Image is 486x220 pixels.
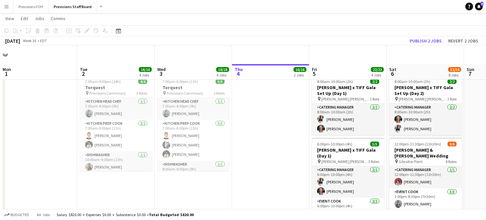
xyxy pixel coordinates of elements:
button: Revert 2 jobs [446,37,481,45]
span: 12:00pm-11:30pm (11h30m) [394,142,441,146]
a: Jobs [32,14,47,23]
span: [PERSON_NAME] [PERSON_NAME] [321,97,370,101]
span: 4 Roles [446,159,457,164]
span: 3 Roles [368,159,379,164]
span: Provisions Commisary [167,91,203,96]
div: EDT [40,38,47,43]
app-card-role: Kitchen Prep Cook2/27:00am-6:00pm (11h)[PERSON_NAME][PERSON_NAME] [80,120,152,151]
span: 16/16 [139,67,152,72]
app-card-role: Catering Manager1/112:00pm-11:30pm (11h30m)[PERSON_NAME] [389,166,462,188]
span: All jobs [36,212,51,217]
span: 8:00am-10:00am (2h) [394,79,430,84]
span: 22/22 [371,67,384,72]
div: Salary $820.00 + Expenses $0.00 + Subsistence $0.00 = [57,212,193,217]
span: Wed [157,66,166,72]
span: 7 [466,70,474,77]
div: [DATE] [5,38,20,44]
span: 5/6 [447,142,457,146]
h3: [PERSON_NAME] x TIFF Gala (Day 1) [312,147,384,159]
span: 2/2 [447,79,457,84]
button: Publish 2 jobs [407,37,444,45]
a: Edit [18,14,31,23]
span: 4 [234,70,243,77]
span: Mon [3,66,11,72]
span: 3 Roles [136,91,147,96]
div: 4 Jobs [216,73,229,77]
span: 4/4 [138,79,147,84]
span: 5 [480,2,483,6]
div: 4 Jobs [139,73,151,77]
h3: [PERSON_NAME] x TIFF Gala Set Up (Day 1) [312,85,384,96]
span: [PERSON_NAME] [PERSON_NAME] [321,159,368,164]
app-card-role: Dishwasher1/18:00am-4:00pm (8h) [157,161,230,183]
span: 6 [388,70,396,77]
span: 3 [156,70,166,77]
app-card-role: Kitchen Prep Cook3/37:00am-6:00pm (11h)[PERSON_NAME][PERSON_NAME][PERSON_NAME] [157,120,230,161]
app-card-role: Kitchen Head Chef1/17:00am-4:00pm (9h)[PERSON_NAME] [80,98,152,120]
button: Budgeted [3,211,30,218]
h3: [PERSON_NAME] & [PERSON_NAME] Wedding [389,147,462,159]
app-job-card: 7:00am-6:00pm (11h)5/5Torquest Provisions Commisary3 RolesKitchen Head Chef1/17:00am-4:00pm (9h)[... [157,75,230,171]
app-job-card: 7:00am-9:00pm (14h)4/4Torquest Provisions Commisary3 RolesKitchen Head Chef1/17:00am-4:00pm (9h)[... [80,75,152,171]
app-card-role: Catering Manager2/28:00am-10:00am (2h)[PERSON_NAME][PERSON_NAME] [312,104,384,135]
span: Budgeted [10,213,29,217]
app-card-role: Dishwasher1/110:00am-9:00pm (11h)[PERSON_NAME] [80,151,152,173]
span: [PERSON_NAME] [PERSON_NAME] [399,97,447,101]
app-job-card: 8:00am-10:00am (2h)2/2[PERSON_NAME] x TIFF Gala Set Up (Day 2) [PERSON_NAME] [PERSON_NAME]1 RoleC... [389,75,462,135]
a: View [3,14,17,23]
span: Edit [21,16,28,21]
span: 2/2 [370,79,379,84]
span: 3 Roles [214,91,225,96]
button: Provisions FOH [13,0,49,13]
app-card-role: Catering Manager2/26:00pm-10:00pm (4h)[PERSON_NAME][PERSON_NAME] [312,166,384,198]
span: Provisions Commisary [89,91,126,96]
span: 8:00am-10:00am (2h) [317,79,353,84]
div: 2 Jobs [294,73,306,77]
span: 1 Role [447,97,457,101]
span: 5/5 [370,142,379,146]
span: 1 [2,70,11,77]
span: 7:00am-6:00pm (11h) [162,79,198,84]
span: 16/16 [293,67,306,72]
span: Comms [51,16,65,21]
span: Tue [80,66,87,72]
span: 6:00pm-10:00pm (4h) [317,142,352,146]
h3: Torquest [157,85,230,90]
span: 5 [311,70,317,77]
span: 32/34 [448,67,461,72]
span: Thu [235,66,243,72]
a: 5 [475,3,483,10]
span: Week 36 [21,38,38,43]
h3: [PERSON_NAME] x TIFF Gala Set Up (Day 2) [389,85,462,96]
span: Total Budgeted $820.00 [149,212,193,217]
app-card-role: Catering Manager2/28:00am-10:00am (2h)[PERSON_NAME][PERSON_NAME] [389,104,462,135]
button: Provisions Staff Board [49,0,97,13]
span: Gibraltar Point [399,159,423,164]
span: 2 [79,70,87,77]
span: 7:00am-9:00pm (14h) [85,79,121,84]
span: 1 Role [370,97,379,101]
div: 4 Jobs [371,73,383,77]
span: Fri [312,66,317,72]
span: Sun [467,66,474,72]
h3: Torquest [80,85,152,90]
span: Sat [389,66,396,72]
span: View [5,16,14,21]
span: Jobs [35,16,44,21]
app-card-role: Kitchen Head Chef1/17:00am-4:00pm (9h)[PERSON_NAME] [157,98,230,120]
a: Comms [48,14,68,23]
app-job-card: 8:00am-10:00am (2h)2/2[PERSON_NAME] x TIFF Gala Set Up (Day 1) [PERSON_NAME] [PERSON_NAME]1 RoleC... [312,75,384,135]
span: 5/5 [215,79,225,84]
span: 18/18 [216,67,229,72]
div: 8 Jobs [448,73,461,77]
